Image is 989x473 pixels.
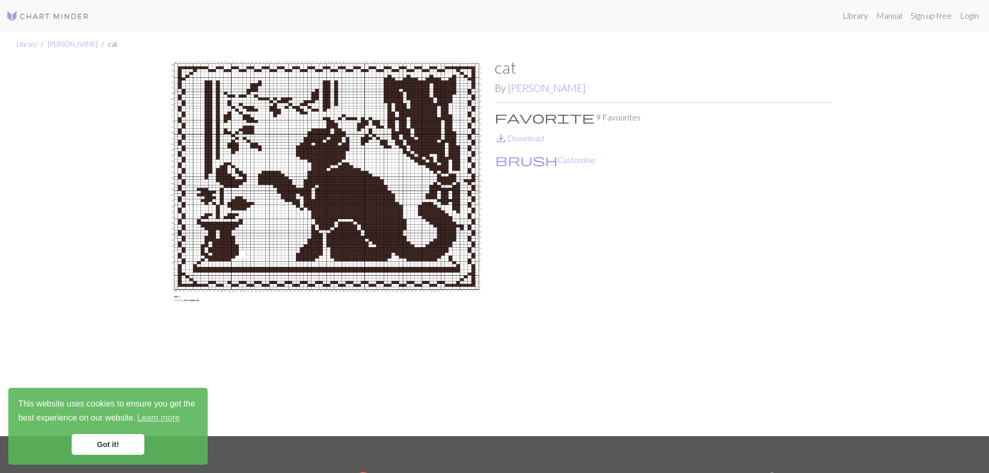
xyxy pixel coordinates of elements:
[18,398,198,426] span: This website uses cookies to ensure you get the best experience on our website.
[495,111,594,124] i: Favourite
[495,110,594,125] span: favorite
[8,388,208,465] div: cookieconsent
[72,434,144,455] a: dismiss cookie message
[838,5,872,26] a: Library
[495,58,831,77] h1: cat
[872,5,906,26] a: Manual
[48,40,98,48] a: [PERSON_NAME]
[98,39,117,49] li: cat
[17,40,37,48] a: Library
[495,153,558,167] span: brush
[495,132,507,144] i: Download
[6,10,89,22] img: Logo
[508,82,586,94] a: [PERSON_NAME]
[495,82,831,94] h2: By
[495,153,596,167] button: CustomiseCustomise
[495,111,831,124] p: 9 Favourites
[158,58,495,436] img: cat
[495,154,558,166] i: Customise
[495,133,544,143] a: DownloadDownload
[495,131,507,145] span: save_alt
[136,410,181,426] a: learn more about cookies
[956,5,983,26] a: Login
[906,5,956,26] a: Sign up free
